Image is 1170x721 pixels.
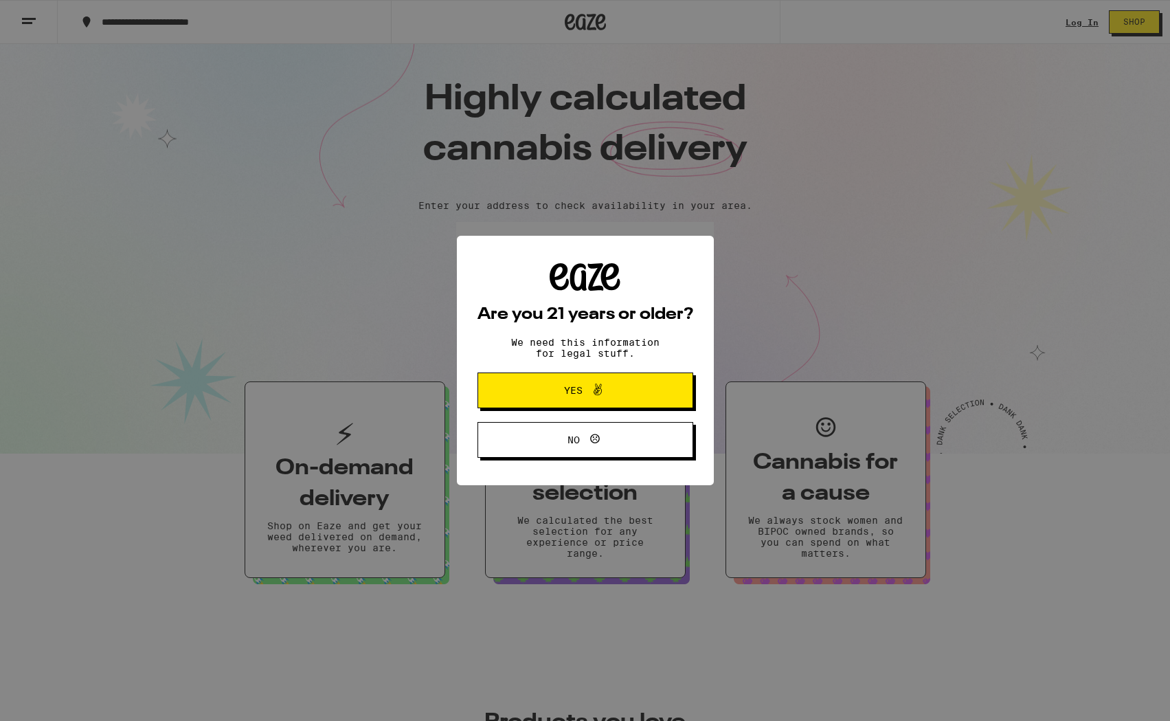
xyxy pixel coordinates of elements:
[477,373,693,408] button: Yes
[477,422,693,458] button: No
[567,435,580,445] span: No
[8,10,99,21] span: Hi. Need any help?
[564,386,583,395] span: Yes
[477,307,693,323] h2: Are you 21 years or older?
[499,337,671,359] p: We need this information for legal stuff.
